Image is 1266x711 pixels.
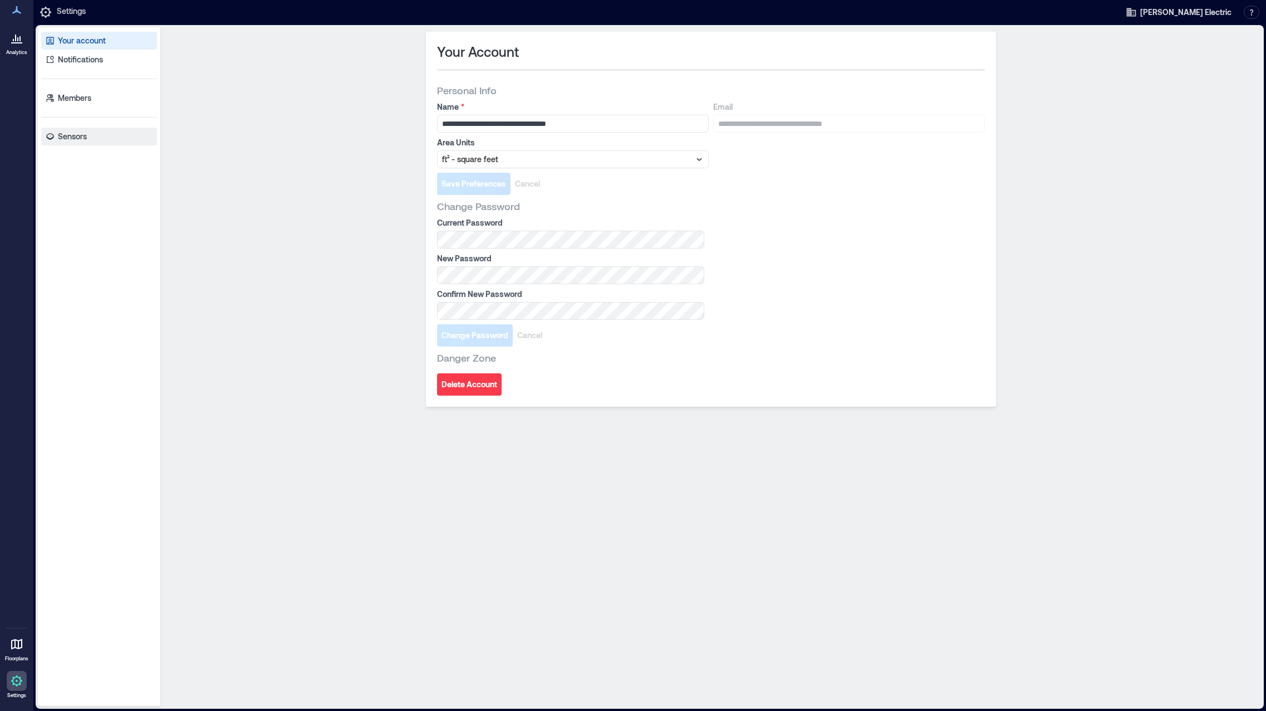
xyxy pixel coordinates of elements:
[437,351,496,364] span: Danger Zone
[511,173,544,195] button: Cancel
[41,51,157,69] a: Notifications
[437,173,511,195] button: Save Preferences
[3,25,31,59] a: Analytics
[437,199,520,213] span: Change Password
[437,43,519,61] span: Your Account
[57,6,86,19] p: Settings
[5,655,28,662] p: Floorplans
[41,89,157,107] a: Members
[437,253,702,264] label: New Password
[58,35,106,46] p: Your account
[437,373,502,396] button: Delete Account
[41,32,157,50] a: Your account
[513,324,547,347] button: Cancel
[2,631,32,665] a: Floorplans
[515,178,540,189] span: Cancel
[1122,3,1235,21] button: [PERSON_NAME] Electric
[437,84,497,97] span: Personal Info
[58,131,87,142] p: Sensors
[6,49,27,56] p: Analytics
[7,692,26,699] p: Settings
[437,137,706,148] label: Area Units
[437,217,702,228] label: Current Password
[58,92,91,104] p: Members
[1140,7,1231,18] span: [PERSON_NAME] Electric
[41,128,157,145] a: Sensors
[58,54,103,65] p: Notifications
[437,324,513,347] button: Change Password
[3,668,30,702] a: Settings
[441,330,508,341] span: Change Password
[437,101,706,113] label: Name
[713,101,983,113] label: Email
[441,379,497,390] span: Delete Account
[441,178,506,189] span: Save Preferences
[517,330,542,341] span: Cancel
[437,289,702,300] label: Confirm New Password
